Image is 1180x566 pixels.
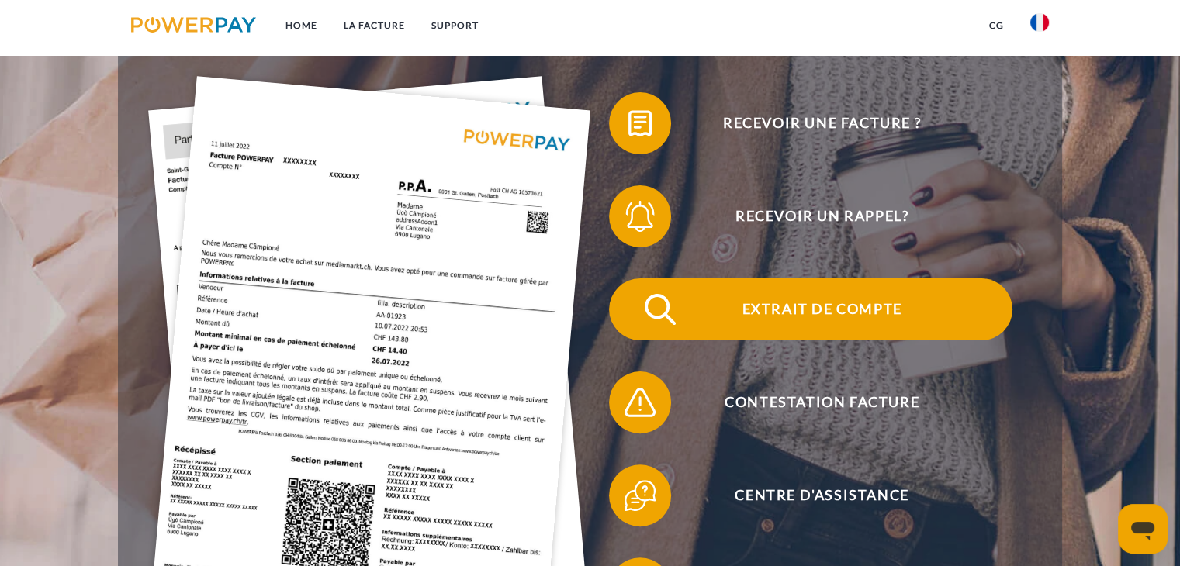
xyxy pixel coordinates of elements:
span: Recevoir un rappel? [632,185,1012,247]
button: Recevoir une facture ? [609,92,1012,154]
img: fr [1030,13,1049,32]
a: Support [418,12,492,40]
span: Recevoir une facture ? [632,92,1012,154]
button: Centre d'assistance [609,464,1012,526]
img: logo-powerpay.svg [131,17,256,33]
img: qb_help.svg [621,476,659,515]
span: Contestation Facture [632,371,1012,433]
img: qb_search.svg [641,290,680,329]
img: qb_bill.svg [621,104,659,143]
iframe: Bouton de lancement de la fenêtre de messagerie [1118,504,1168,554]
span: Centre d'assistance [632,464,1012,526]
img: qb_bell.svg [621,197,659,236]
button: Contestation Facture [609,371,1012,433]
a: CG [976,12,1017,40]
img: qb_warning.svg [621,383,659,422]
span: Extrait de compte [632,278,1012,340]
a: LA FACTURE [330,12,418,40]
button: Extrait de compte [609,278,1012,340]
button: Recevoir un rappel? [609,185,1012,247]
a: Home [272,12,330,40]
